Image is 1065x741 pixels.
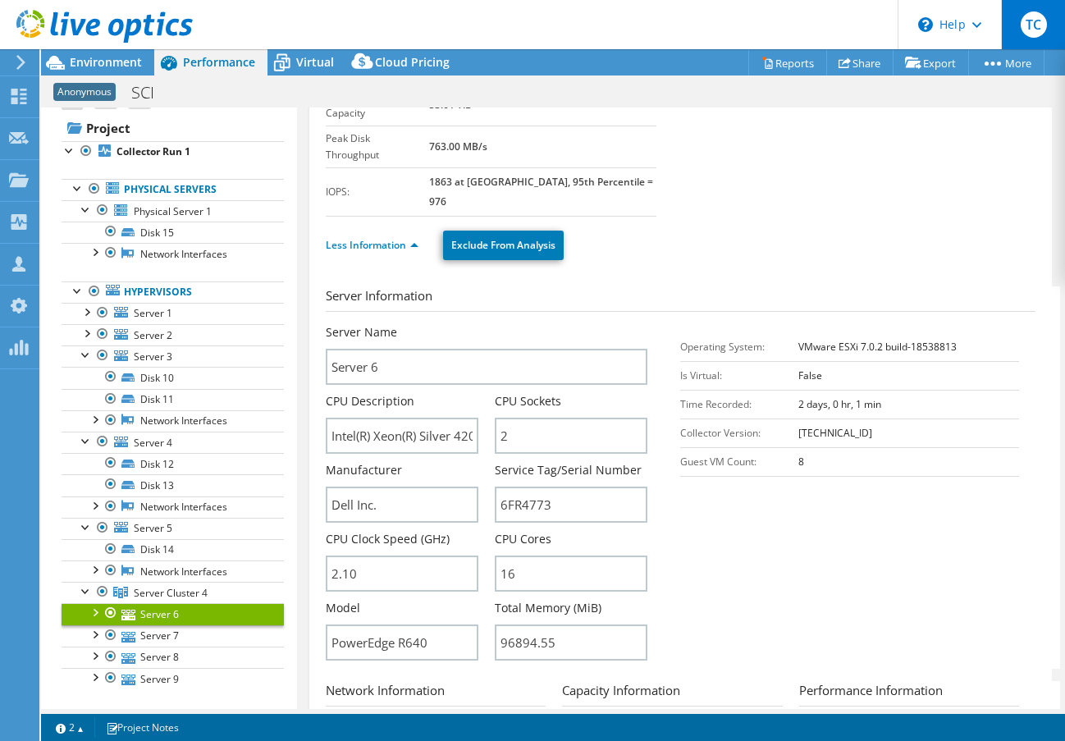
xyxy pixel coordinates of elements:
[134,306,172,320] span: Server 1
[183,54,255,70] span: Performance
[62,303,284,324] a: Server 1
[134,204,212,218] span: Physical Server 1
[443,231,564,260] a: Exclude From Analysis
[326,184,429,200] label: IOPS:
[680,332,798,361] td: Operating System:
[62,582,284,603] a: Server Cluster 4
[62,222,284,243] a: Disk 15
[326,462,402,478] label: Manufacturer
[326,238,418,252] a: Less Information
[134,350,172,364] span: Server 3
[62,324,284,345] a: Server 2
[62,179,284,200] a: Physical Servers
[94,717,190,738] a: Project Notes
[62,243,284,264] a: Network Interfaces
[134,521,172,535] span: Server 5
[62,496,284,518] a: Network Interfaces
[124,84,180,102] h1: SCI
[134,436,172,450] span: Server 4
[62,432,284,453] a: Server 4
[62,345,284,367] a: Server 3
[798,426,872,440] b: [TECHNICAL_ID]
[893,50,969,75] a: Export
[918,17,933,32] svg: \n
[375,54,450,70] span: Cloud Pricing
[62,625,284,647] a: Server 7
[62,603,284,624] a: Server 6
[495,462,642,478] label: Service Tag/Serial Number
[798,340,957,354] b: VMware ESXi 7.0.2 build-18538813
[495,393,561,409] label: CPU Sockets
[326,600,360,616] label: Model
[62,115,284,141] a: Project
[326,393,414,409] label: CPU Description
[62,647,284,668] a: Server 8
[429,140,487,153] b: 763.00 MB/s
[680,361,798,390] td: Is Virtual:
[134,328,172,342] span: Server 2
[53,83,116,101] span: Anonymous
[62,367,284,388] a: Disk 10
[117,144,190,158] b: Collector Run 1
[296,54,334,70] span: Virtual
[62,518,284,539] a: Server 5
[62,539,284,560] a: Disk 14
[326,681,546,707] h3: Network Information
[799,681,1019,707] h3: Performance Information
[326,324,397,341] label: Server Name
[826,50,894,75] a: Share
[495,600,601,616] label: Total Memory (MiB)
[495,531,551,547] label: CPU Cores
[62,474,284,496] a: Disk 13
[429,98,472,112] b: 53.61 TiB
[62,560,284,582] a: Network Interfaces
[680,447,798,476] td: Guest VM Count:
[1021,11,1047,38] span: TC
[798,455,804,469] b: 8
[798,368,822,382] b: False
[968,50,1044,75] a: More
[62,410,284,432] a: Network Interfaces
[62,668,284,689] a: Server 9
[70,54,142,70] span: Environment
[62,389,284,410] a: Disk 11
[62,200,284,222] a: Physical Server 1
[680,390,798,419] td: Time Recorded:
[44,717,95,738] a: 2
[562,681,782,707] h3: Capacity Information
[680,419,798,447] td: Collector Version:
[326,130,429,163] label: Peak Disk Throughput
[326,286,1035,312] h3: Server Information
[62,453,284,474] a: Disk 12
[134,586,208,600] span: Server Cluster 4
[748,50,827,75] a: Reports
[326,531,450,547] label: CPU Clock Speed (GHz)
[798,397,881,411] b: 2 days, 0 hr, 1 min
[62,141,284,162] a: Collector Run 1
[62,281,284,303] a: Hypervisors
[429,175,653,208] b: 1863 at [GEOGRAPHIC_DATA], 95th Percentile = 976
